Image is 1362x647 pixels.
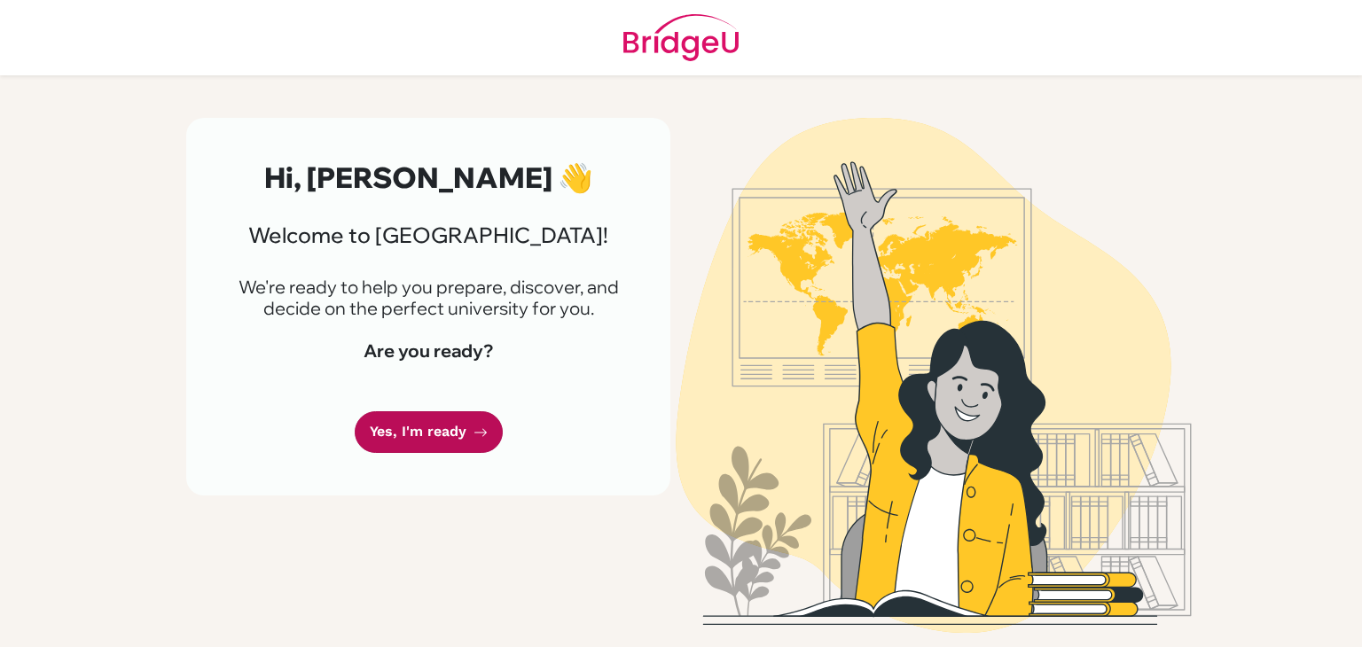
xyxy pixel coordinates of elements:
[229,160,628,194] h2: Hi, [PERSON_NAME] 👋
[229,277,628,319] p: We're ready to help you prepare, discover, and decide on the perfect university for you.
[229,340,628,362] h4: Are you ready?
[355,411,503,453] a: Yes, I'm ready
[229,222,628,248] h3: Welcome to [GEOGRAPHIC_DATA]!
